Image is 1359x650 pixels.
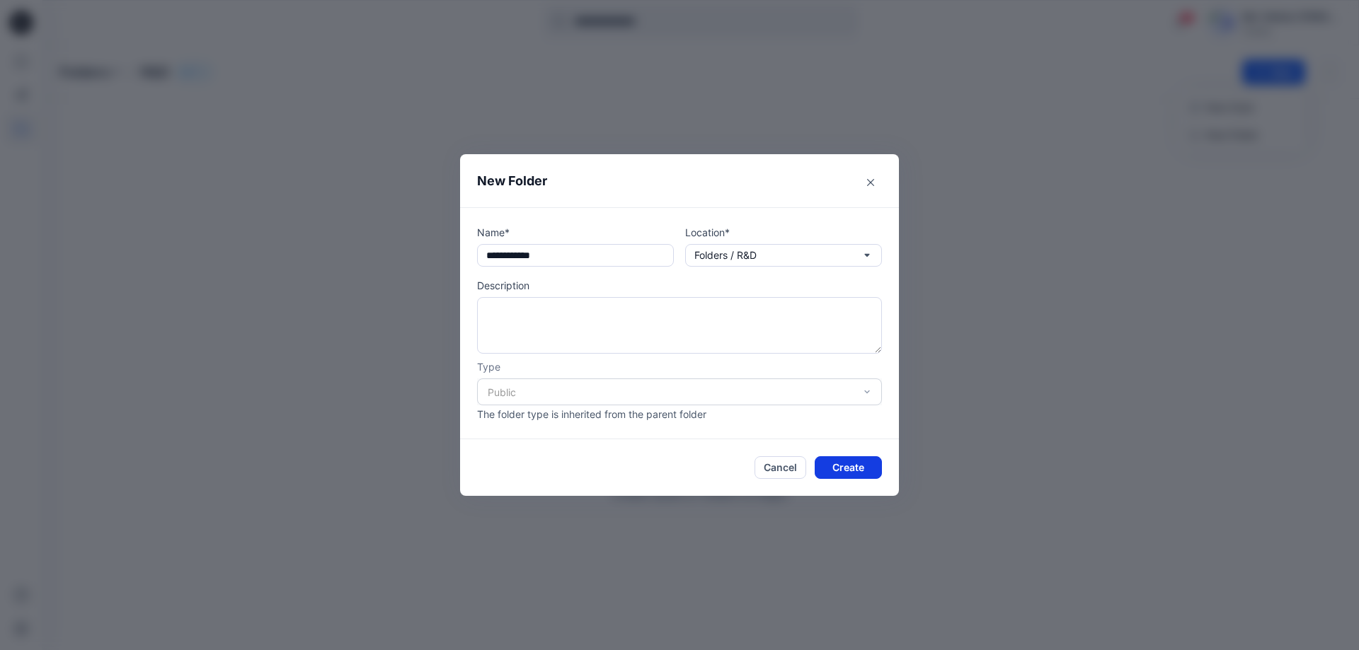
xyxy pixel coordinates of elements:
[477,278,882,293] p: Description
[859,171,882,194] button: Close
[477,359,882,374] p: Type
[685,244,882,267] button: Folders / R&D
[460,154,899,207] header: New Folder
[815,456,882,479] button: Create
[477,407,882,422] p: The folder type is inherited from the parent folder
[694,248,757,263] p: Folders / R&D
[685,225,882,240] p: Location*
[477,225,674,240] p: Name*
[755,456,806,479] button: Cancel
